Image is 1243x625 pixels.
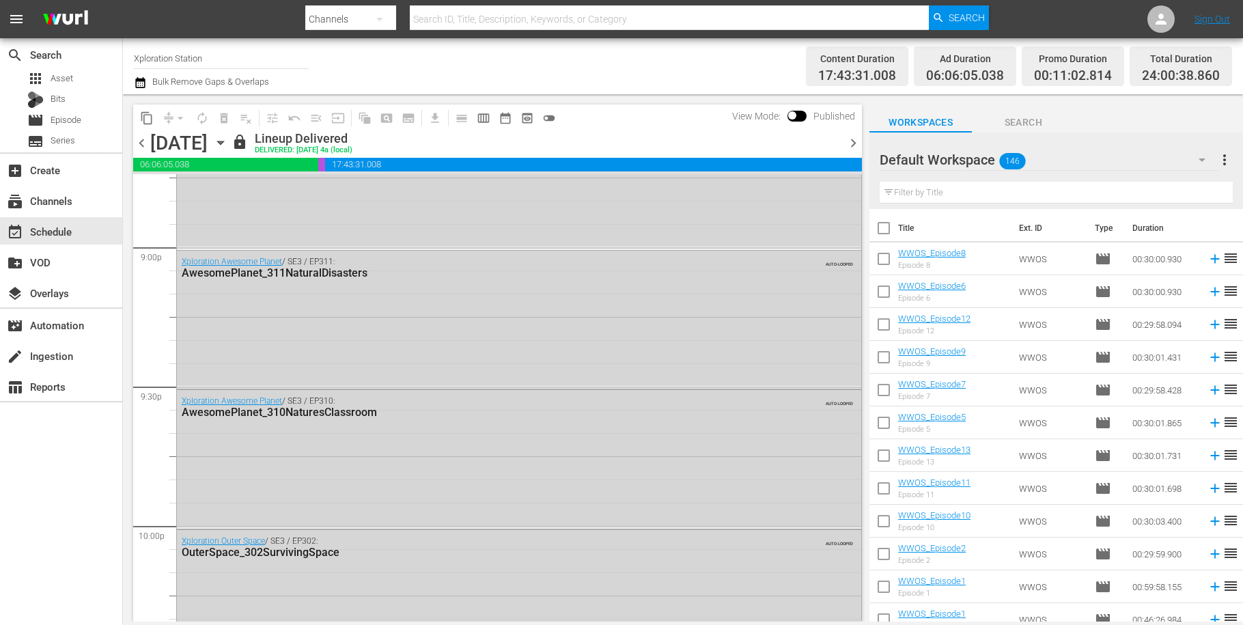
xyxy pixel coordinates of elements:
a: WWOS_Episode1 [898,609,966,619]
span: Copy Lineup [136,107,158,129]
span: Episode [1095,283,1111,300]
span: Create Search Block [376,107,397,129]
svg: Add to Schedule [1207,481,1223,496]
td: WWOS [1014,242,1089,275]
span: Remove Gaps & Overlaps [158,107,191,129]
span: Revert to Primary Episode [283,107,305,129]
a: WWOS_Episode13 [898,445,970,455]
svg: Add to Schedule [1207,251,1223,266]
td: 00:30:01.698 [1127,472,1202,505]
td: 00:29:58.428 [1127,374,1202,406]
div: Episode 5 [898,425,966,434]
span: reorder [1223,316,1239,332]
span: Update Metadata from Key Asset [327,107,349,129]
div: OuterSpace_302SurvivingSpace [182,546,783,559]
span: preview_outlined [520,111,534,125]
span: Episode [27,112,44,128]
svg: Add to Schedule [1207,579,1223,594]
div: Default Workspace [880,141,1218,179]
svg: Add to Schedule [1207,317,1223,332]
span: Refresh All Search Blocks [349,105,376,131]
span: Fill episodes with ad slates [305,107,327,129]
td: 00:29:59.900 [1127,538,1202,570]
span: Asset [51,72,73,85]
div: Episode 9 [898,359,966,368]
span: toggle_off [542,111,556,125]
span: reorder [1223,348,1239,365]
td: WWOS [1014,275,1089,308]
span: lock [232,134,248,150]
span: Search [7,47,23,64]
span: Download as CSV [419,105,446,131]
svg: Add to Schedule [1207,514,1223,529]
span: Toggle to switch from Published to Draft view. [787,111,797,120]
span: 06:06:05.038 [926,68,1004,84]
span: Loop Content [191,107,213,129]
span: reorder [1223,512,1239,529]
span: Search [949,5,985,30]
div: / SE3 / EP311: [182,257,783,279]
th: Title [898,209,1011,247]
a: Xploration Outer Space [182,536,265,546]
a: WWOS_Episode9 [898,346,966,357]
span: Episode [1095,251,1111,267]
th: Ext. ID [1011,209,1086,247]
span: Month Calendar View [494,107,516,129]
span: reorder [1223,381,1239,398]
span: Episode [1095,513,1111,529]
div: DELIVERED: [DATE] 4a (local) [255,146,352,155]
span: 146 [1000,147,1026,176]
span: Episode [1095,316,1111,333]
span: 17:43:31.008 [325,158,863,171]
span: Episode [51,113,81,127]
td: WWOS [1014,406,1089,439]
div: Episode 6 [898,294,966,303]
span: Series [51,134,75,148]
span: Published [807,111,862,122]
img: ans4CAIJ8jUAAAAAAAAAAAAAAAAAAAAAAAAgQb4GAAAAAAAAAAAAAAAAAAAAAAAAJMjXAAAAAAAAAAAAAAAAAAAAAAAAgAT5G... [33,3,98,36]
div: Episode 12 [898,327,970,335]
span: reorder [1223,480,1239,496]
div: Episode 1 [898,589,966,598]
svg: Add to Schedule [1207,448,1223,463]
span: Create Series Block [397,107,419,129]
span: reorder [1223,578,1239,594]
td: WWOS [1014,341,1089,374]
span: Episode [1095,447,1111,464]
div: Bits [27,92,44,108]
span: Ingestion [7,348,23,365]
div: AwesomePlanet_311NaturalDisasters [182,266,783,279]
div: / SE3 / EP310: [182,396,783,419]
span: chevron_right [845,135,862,152]
a: WWOS_Episode1 [898,576,966,586]
div: Ad Duration [926,49,1004,68]
span: Episode [1095,579,1111,595]
div: AwesomePlanet_310NaturesClassroom [182,406,783,419]
td: WWOS [1014,505,1089,538]
td: 00:30:00.930 [1127,275,1202,308]
div: Episode 7 [898,392,966,401]
span: Automation [7,318,23,334]
div: Total Duration [1142,49,1220,68]
td: 00:30:03.400 [1127,505,1202,538]
span: Reports [7,379,23,395]
span: Series [27,133,44,150]
th: Duration [1124,209,1206,247]
span: VOD [7,255,23,271]
span: Episode [1095,349,1111,365]
th: Type [1087,209,1124,247]
span: 17:43:31.008 [818,68,896,84]
svg: Add to Schedule [1207,350,1223,365]
span: menu [8,11,25,27]
span: Episode [1095,415,1111,431]
span: reorder [1223,250,1239,266]
span: Episode [1095,382,1111,398]
span: 24 hours Lineup View is OFF [538,107,560,129]
a: WWOS_Episode12 [898,314,970,324]
div: / SE3 / EP302: [182,536,783,559]
a: WWOS_Episode2 [898,543,966,553]
div: Promo Duration [1034,49,1112,68]
td: WWOS [1014,570,1089,603]
span: Day Calendar View [446,105,473,131]
span: reorder [1223,545,1239,561]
